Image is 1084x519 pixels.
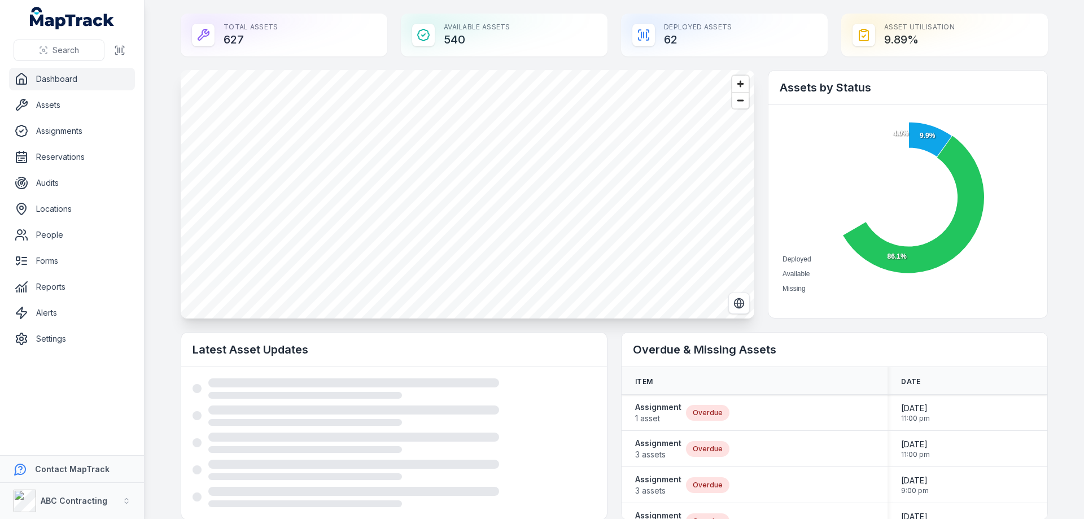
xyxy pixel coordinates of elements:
[728,293,750,314] button: Switch to Satellite View
[901,439,930,459] time: 11/29/2024, 11:00:00 PM
[635,438,681,460] a: Assignment3 assets
[35,464,110,474] strong: Contact MapTrack
[635,402,681,413] strong: Assignment
[783,255,811,263] span: Deployed
[783,285,806,293] span: Missing
[9,68,135,90] a: Dashboard
[9,328,135,350] a: Settings
[901,414,930,423] span: 11:00 pm
[635,474,681,485] strong: Assignment
[732,76,749,92] button: Zoom in
[633,342,1036,357] h2: Overdue & Missing Assets
[635,438,681,449] strong: Assignment
[53,45,79,56] span: Search
[635,377,653,386] span: Item
[901,475,929,495] time: 1/30/2025, 9:00:00 PM
[9,224,135,246] a: People
[30,7,115,29] a: MapTrack
[9,198,135,220] a: Locations
[635,449,681,460] span: 3 assets
[686,405,729,421] div: Overdue
[9,302,135,324] a: Alerts
[9,146,135,168] a: Reservations
[686,441,729,457] div: Overdue
[686,477,729,493] div: Overdue
[732,92,749,108] button: Zoom out
[901,439,930,450] span: [DATE]
[9,172,135,194] a: Audits
[901,403,930,423] time: 8/30/2024, 11:00:00 PM
[193,342,596,357] h2: Latest Asset Updates
[9,250,135,272] a: Forms
[901,486,929,495] span: 9:00 pm
[901,450,930,459] span: 11:00 pm
[635,485,681,496] span: 3 assets
[14,40,104,61] button: Search
[9,120,135,142] a: Assignments
[635,402,681,424] a: Assignment1 asset
[783,270,810,278] span: Available
[635,474,681,496] a: Assignment3 assets
[41,496,107,505] strong: ABC Contracting
[635,413,681,424] span: 1 asset
[9,276,135,298] a: Reports
[901,475,929,486] span: [DATE]
[9,94,135,116] a: Assets
[181,70,754,319] canvas: Map
[780,80,1036,95] h2: Assets by Status
[901,403,930,414] span: [DATE]
[901,377,920,386] span: Date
